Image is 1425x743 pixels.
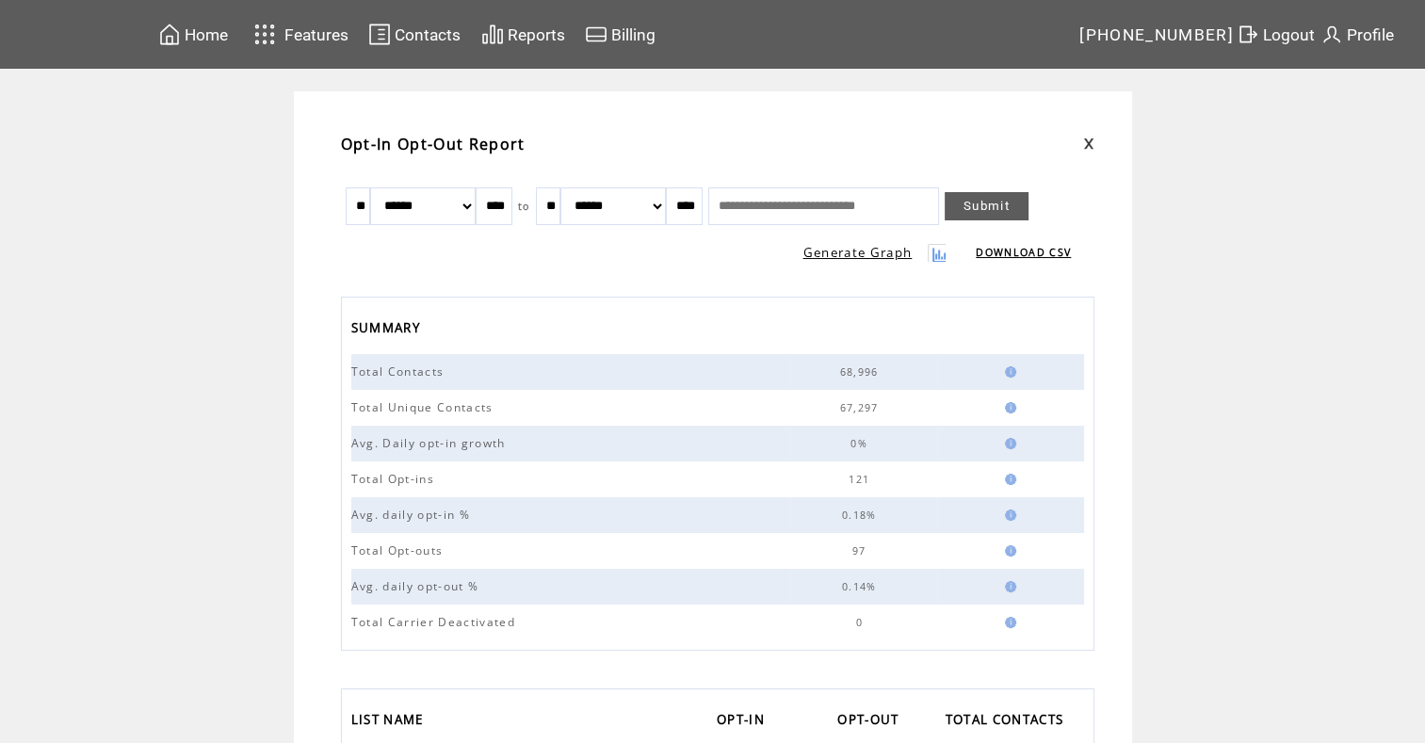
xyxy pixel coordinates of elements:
[717,706,774,737] a: OPT-IN
[849,473,874,486] span: 121
[1234,20,1318,49] a: Logout
[840,401,883,414] span: 67,297
[351,706,433,737] a: LIST NAME
[518,200,530,213] span: to
[351,578,484,594] span: Avg. daily opt-out %
[842,509,882,522] span: 0.18%
[855,616,866,629] span: 0
[850,437,872,450] span: 0%
[341,134,526,154] span: Opt-In Opt-Out Report
[351,507,475,523] span: Avg. daily opt-in %
[999,438,1016,449] img: help.gif
[999,617,1016,628] img: help.gif
[611,25,656,44] span: Billing
[585,23,607,46] img: creidtcard.svg
[1320,23,1343,46] img: profile.svg
[351,471,439,487] span: Total Opt-ins
[351,706,429,737] span: LIST NAME
[946,706,1074,737] a: TOTAL CONTACTS
[945,192,1028,220] a: Submit
[803,244,913,261] a: Generate Graph
[999,509,1016,521] img: help.gif
[284,25,348,44] span: Features
[395,25,461,44] span: Contacts
[1318,20,1397,49] a: Profile
[999,581,1016,592] img: help.gif
[1237,23,1259,46] img: exit.svg
[852,544,871,557] span: 97
[1079,25,1234,44] span: [PHONE_NUMBER]
[246,16,352,53] a: Features
[368,23,391,46] img: contacts.svg
[1347,25,1394,44] span: Profile
[976,246,1071,259] a: DOWNLOAD CSV
[999,366,1016,378] img: help.gif
[351,542,448,558] span: Total Opt-outs
[999,545,1016,557] img: help.gif
[582,20,658,49] a: Billing
[365,20,463,49] a: Contacts
[840,365,883,379] span: 68,996
[508,25,565,44] span: Reports
[351,315,425,346] span: SUMMARY
[249,19,282,50] img: features.svg
[155,20,231,49] a: Home
[158,23,181,46] img: home.svg
[351,435,510,451] span: Avg. Daily opt-in growth
[351,614,520,630] span: Total Carrier Deactivated
[837,706,903,737] span: OPT-OUT
[842,580,882,593] span: 0.14%
[478,20,568,49] a: Reports
[946,706,1069,737] span: TOTAL CONTACTS
[351,363,449,380] span: Total Contacts
[185,25,228,44] span: Home
[717,706,769,737] span: OPT-IN
[351,399,498,415] span: Total Unique Contacts
[999,402,1016,413] img: help.gif
[1263,25,1315,44] span: Logout
[999,474,1016,485] img: help.gif
[837,706,908,737] a: OPT-OUT
[481,23,504,46] img: chart.svg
